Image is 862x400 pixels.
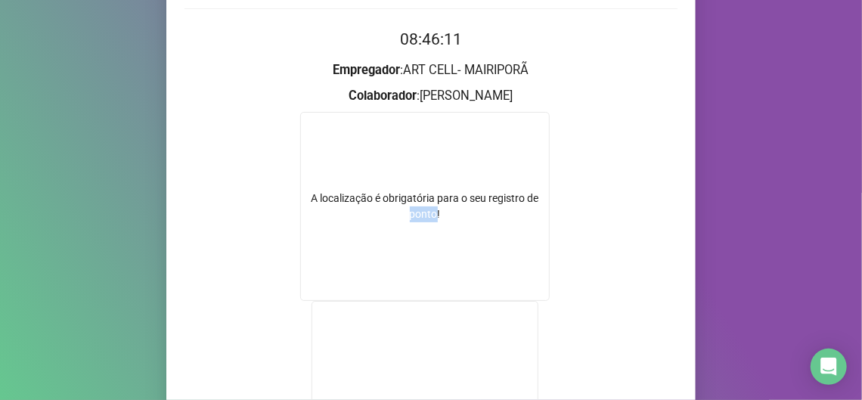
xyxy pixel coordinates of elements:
[811,349,847,385] div: Open Intercom Messenger
[400,30,462,48] time: 08:46:11
[301,191,549,222] div: A localização é obrigatória para o seu registro de ponto!
[184,60,678,80] h3: : ART CELL- MAIRIPORÃ
[184,86,678,106] h3: : [PERSON_NAME]
[349,88,417,103] strong: Colaborador
[333,63,401,77] strong: Empregador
